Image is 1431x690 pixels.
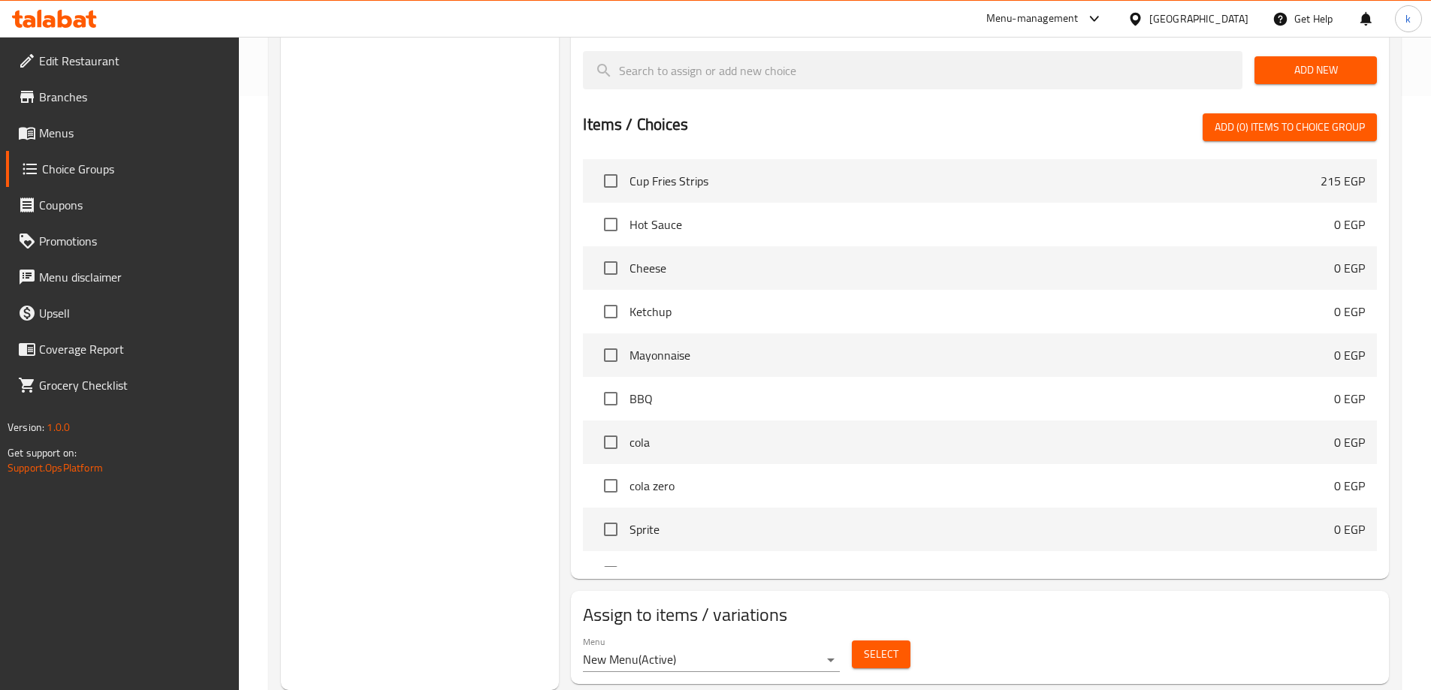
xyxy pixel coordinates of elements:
p: 0 EGP [1334,520,1365,538]
span: k [1405,11,1411,27]
span: Promotions [39,232,227,250]
button: Select [852,640,910,668]
p: 0 EGP [1334,346,1365,364]
p: 0 EGP [1334,303,1365,321]
span: Grocery Checklist [39,376,227,394]
a: Menus [6,115,239,151]
p: 0 EGP [1334,564,1365,582]
p: 0 EGP [1334,433,1365,451]
label: Menu [583,637,605,646]
span: Select choice [595,165,626,197]
a: Coverage Report [6,331,239,367]
span: Choice Groups [42,160,227,178]
span: Hot Sauce [629,215,1334,234]
span: Add (0) items to choice group [1215,118,1365,137]
span: Select choice [595,209,626,240]
a: Support.OpsPlatform [8,458,103,478]
h2: Assign to items / variations [583,603,1377,627]
button: Add New [1254,56,1377,84]
input: search [583,51,1242,89]
span: Coupons [39,196,227,214]
span: Cup Fries Strips [629,172,1321,190]
span: Select choice [595,557,626,589]
span: Upsell [39,304,227,322]
a: Menu disclaimer [6,259,239,295]
span: Add New [1266,61,1365,80]
span: Mayonnaise [629,346,1334,364]
span: Get support on: [8,443,77,463]
div: Menu-management [986,10,1079,28]
span: BBQ [629,390,1334,408]
div: New Menu(Active) [583,648,840,672]
span: Select choice [595,514,626,545]
h2: Items / Choices [583,113,688,136]
div: [GEOGRAPHIC_DATA] [1149,11,1248,27]
span: Select choice [595,339,626,371]
span: Select choice [595,426,626,458]
span: Select choice [595,383,626,414]
span: Select choice [595,296,626,327]
p: 0 EGP [1334,215,1365,234]
a: Branches [6,79,239,115]
span: Ketchup [629,303,1334,321]
a: Grocery Checklist [6,367,239,403]
a: Promotions [6,223,239,259]
p: 0 EGP [1334,390,1365,408]
a: Coupons [6,187,239,223]
button: Add (0) items to choice group [1203,113,1377,141]
p: 0 EGP [1334,477,1365,495]
span: Cheese [629,259,1334,277]
span: Select choice [595,252,626,284]
span: 1.0.0 [47,417,70,437]
span: Select [864,645,898,664]
span: Edit Restaurant [39,52,227,70]
p: 0 EGP [1334,259,1365,277]
span: Branches [39,88,227,106]
a: Upsell [6,295,239,331]
span: Coverage Report [39,340,227,358]
span: cola [629,433,1334,451]
a: Choice Groups [6,151,239,187]
p: 215 EGP [1321,172,1365,190]
span: [PERSON_NAME] [629,564,1334,582]
span: cola zero [629,477,1334,495]
span: Select choice [595,470,626,502]
span: Version: [8,417,44,437]
a: Edit Restaurant [6,43,239,79]
span: Menus [39,124,227,142]
span: Sprite [629,520,1334,538]
span: Menu disclaimer [39,268,227,286]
